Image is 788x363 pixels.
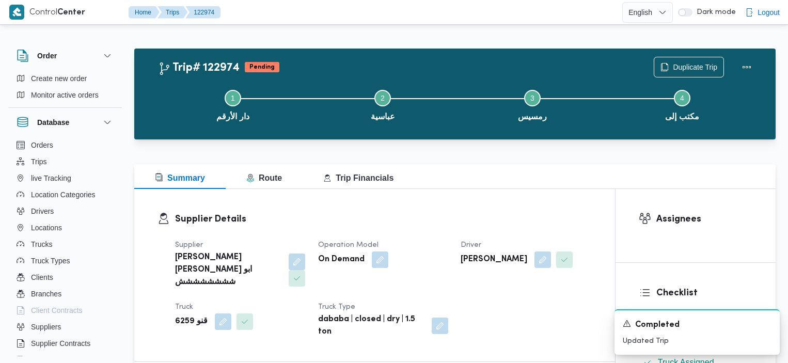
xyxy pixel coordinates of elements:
button: Monitor active orders [12,87,118,103]
b: Center [57,9,85,17]
span: Operation Model [318,242,379,248]
div: Order [8,70,122,107]
button: Clients [12,269,118,286]
button: Database [17,116,114,129]
span: 1 [231,94,235,102]
p: Updated Trip [623,336,771,346]
button: Locations [12,219,118,236]
span: live Tracking [31,172,71,184]
img: X8yXhbKr1z7QwAAAABJRU5ErkJggg== [9,5,24,20]
span: Trips [31,155,47,168]
span: Truck Types [31,255,70,267]
span: Logout [758,6,780,19]
button: Drivers [12,203,118,219]
span: Duplicate Trip [673,61,717,73]
button: Trucks [12,236,118,252]
span: Create new order [31,72,87,85]
button: Truck Types [12,252,118,269]
button: Trips [157,6,187,19]
span: Completed [635,319,680,332]
span: Orders [31,139,53,151]
span: Locations [31,222,62,234]
button: رمسيس [458,77,607,131]
h3: Order [37,50,57,62]
span: 2 [381,94,385,102]
h2: Trip# 122974 [158,61,240,75]
button: 122974 [185,6,220,19]
span: Branches [31,288,61,300]
b: Pending [249,64,275,70]
span: Dark mode [692,8,736,17]
span: رمسيس [518,111,547,123]
span: Trip Financials [323,173,393,182]
b: [PERSON_NAME] [461,254,527,266]
span: Supplier [175,242,203,248]
button: Branches [12,286,118,302]
span: عباسية [371,111,395,123]
span: Pending [245,62,279,72]
button: Create new order [12,70,118,87]
b: On Demand [318,254,365,266]
button: Orders [12,137,118,153]
span: Trucks [31,238,52,250]
span: 3 [530,94,534,102]
button: Suppliers [12,319,118,335]
button: Duplicate Trip [654,57,724,77]
span: Clients [31,271,53,283]
span: Supplier Contracts [31,337,90,350]
b: dababa | closed | dry | 1.5 ton [318,313,425,338]
button: Client Contracts [12,302,118,319]
div: Notification [623,319,771,332]
button: Actions [736,57,757,77]
span: Truck [175,304,193,310]
button: Home [129,6,160,19]
span: مكتب إلى [665,111,699,123]
h3: Supplier Details [175,212,592,226]
button: live Tracking [12,170,118,186]
button: Supplier Contracts [12,335,118,352]
span: Route [246,173,282,182]
span: Driver [461,242,481,248]
span: Drivers [31,205,54,217]
span: Location Categories [31,188,96,201]
button: دار الأرقم [158,77,308,131]
h3: Database [37,116,69,129]
button: مكتب إلى [607,77,757,131]
button: Order [17,50,114,62]
span: Truck Type [318,304,355,310]
span: 4 [680,94,684,102]
span: Suppliers [31,321,61,333]
b: قنو 6259 [175,315,208,328]
span: Monitor active orders [31,89,99,101]
h3: Checklist [656,286,752,300]
h3: Assignees [656,212,752,226]
button: عباسية [308,77,458,131]
div: Database [8,137,122,360]
b: [PERSON_NAME] [PERSON_NAME] ابو شششششششش [175,251,281,289]
button: Trips [12,153,118,170]
span: دار الأرقم [216,111,249,123]
button: Location Categories [12,186,118,203]
span: Summary [155,173,205,182]
iframe: chat widget [10,322,43,353]
span: Client Contracts [31,304,83,317]
button: Logout [741,2,784,23]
